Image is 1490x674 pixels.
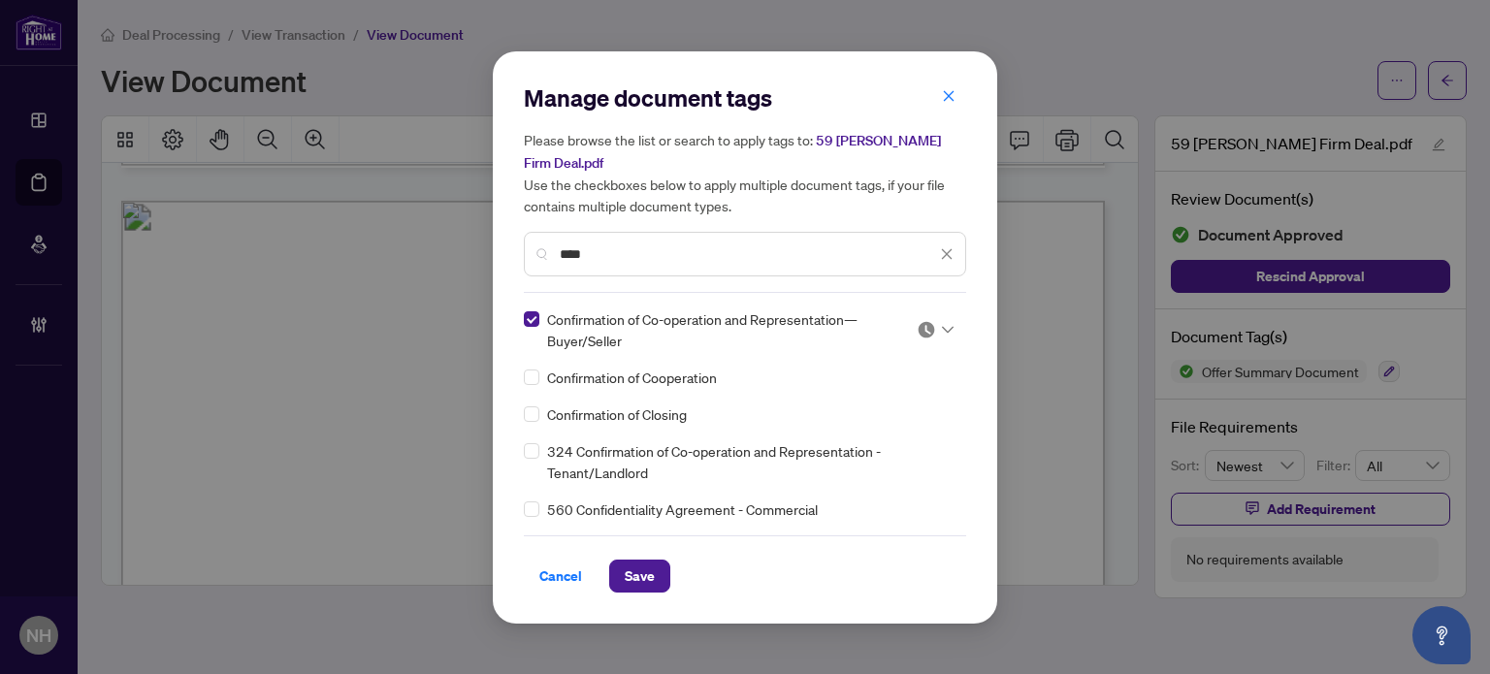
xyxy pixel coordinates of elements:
span: close [940,247,954,261]
span: Confirmation of Co-operation and Representation—Buyer/Seller [547,308,893,351]
h5: Please browse the list or search to apply tags to: Use the checkboxes below to apply multiple doc... [524,129,966,216]
button: Save [609,560,670,593]
img: status [917,320,936,339]
span: Confirmation of Cooperation [547,367,717,388]
span: Cancel [539,561,582,592]
button: Cancel [524,560,598,593]
span: 560 Confidentiality Agreement - Commercial [547,498,818,520]
span: close [942,89,956,103]
button: Open asap [1412,606,1471,664]
span: Save [625,561,655,592]
span: 324 Confirmation of Co-operation and Representation - Tenant/Landlord [547,440,955,483]
span: 59 [PERSON_NAME] Firm Deal.pdf [524,132,941,172]
h2: Manage document tags [524,82,966,113]
span: Confirmation of Closing [547,403,687,425]
span: Pending Review [917,320,954,339]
